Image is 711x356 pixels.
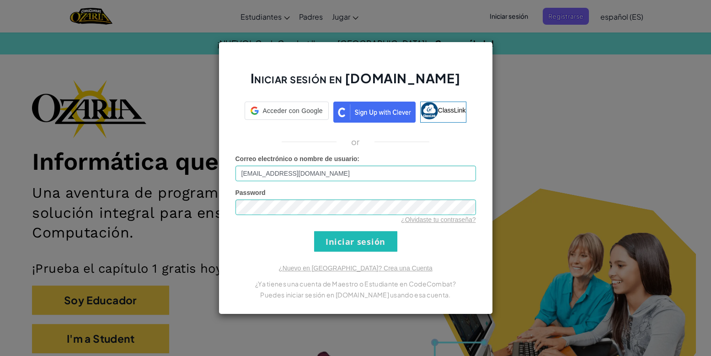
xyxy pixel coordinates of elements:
a: ¿Nuevo en [GEOGRAPHIC_DATA]? Crea una Cuenta [278,264,432,272]
p: ¿Ya tienes una cuenta de Maestro o Estudiante en CodeCombat? [235,278,476,289]
span: Correo electrónico o nombre de usuario [235,155,358,162]
p: or [351,136,360,147]
img: classlink-logo-small.png [421,102,438,119]
a: Acceder con Google [245,102,328,123]
p: Puedes iniciar sesión en [DOMAIN_NAME] usando esa cuenta. [235,289,476,300]
span: Acceder con Google [262,106,322,115]
span: ClassLink [438,107,466,114]
a: ¿Olvidaste tu contraseña? [401,216,476,223]
input: Iniciar sesión [314,231,397,252]
h2: Iniciar sesión en [DOMAIN_NAME] [235,70,476,96]
label: : [235,154,360,163]
span: Password [235,189,266,196]
img: clever_sso_button@2x.png [333,102,416,123]
div: Acceder con Google [245,102,328,120]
